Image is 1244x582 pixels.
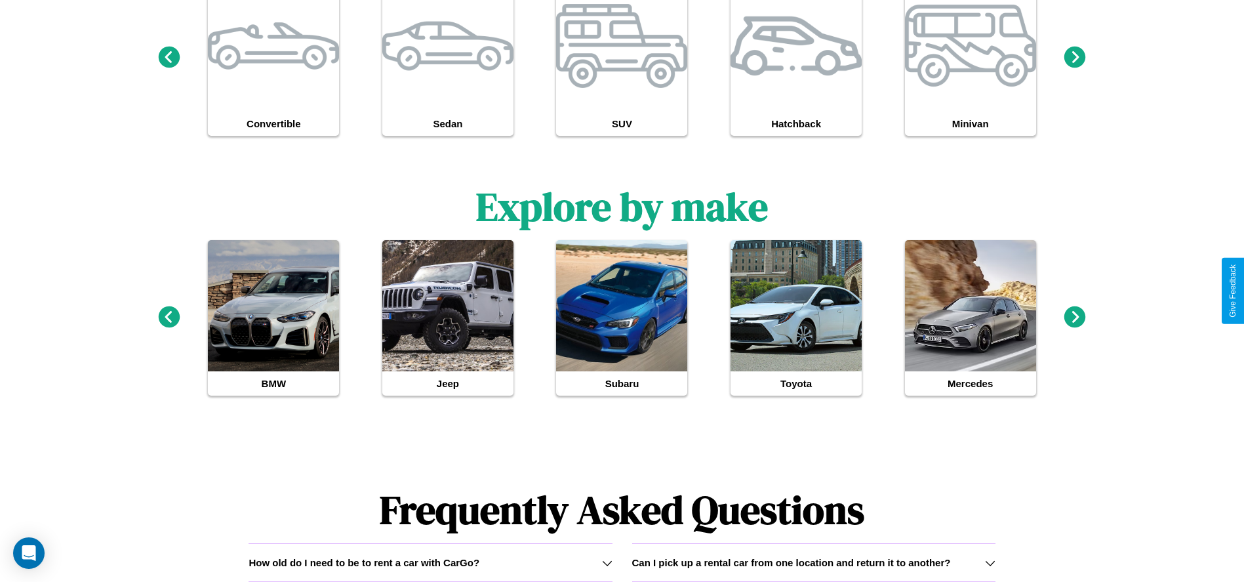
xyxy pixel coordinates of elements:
[208,371,339,396] h4: BMW
[1228,264,1237,318] div: Give Feedback
[13,537,45,569] div: Open Intercom Messenger
[249,557,479,568] h3: How old do I need to be to rent a car with CarGo?
[556,112,687,136] h4: SUV
[382,112,513,136] h4: Sedan
[382,371,513,396] h4: Jeep
[249,476,995,543] h1: Frequently Asked Questions
[632,557,951,568] h3: Can I pick up a rental car from one location and return it to another?
[731,112,862,136] h4: Hatchback
[476,180,768,234] h1: Explore by make
[208,112,339,136] h4: Convertible
[731,371,862,396] h4: Toyota
[905,112,1036,136] h4: Minivan
[905,371,1036,396] h4: Mercedes
[556,371,687,396] h4: Subaru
